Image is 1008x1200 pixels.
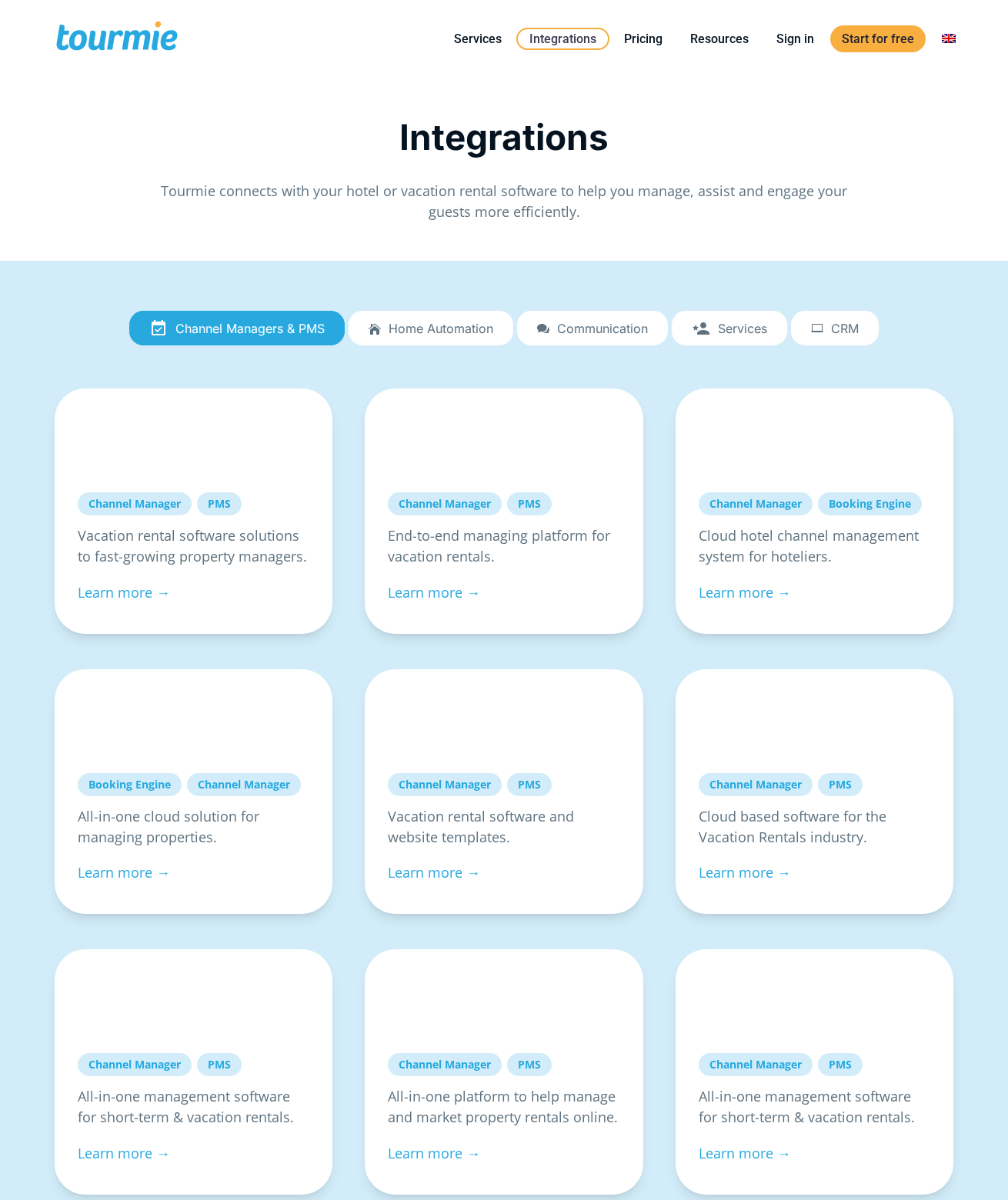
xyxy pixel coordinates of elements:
[388,1086,619,1128] p: All-in-one platform to help manage and market property rentals online.
[831,322,859,335] span: CRM
[78,773,182,796] a: Booking Engine
[389,322,493,335] span: Home automation
[388,583,480,602] a: Learn more →
[516,28,609,50] a: Integrations
[699,1144,791,1162] a: Learn more →
[161,182,847,221] span: Tourmie connects with your hotel or vacation rental software to help you manage, assist and engag...
[830,25,926,52] a: Start for free
[78,863,170,882] a: Learn more →
[718,322,767,335] span: Services
[78,583,170,602] a: Learn more →
[197,492,242,515] a: PMS
[818,492,922,515] a: Booking Engine
[78,492,192,515] a: Channel Manager
[679,29,760,48] a: Resources
[78,1053,192,1076] a: Channel Manager
[818,773,863,796] a: PMS
[699,1053,813,1076] a: Channel Manager
[388,1053,502,1076] a: Channel Manager
[187,773,301,796] a: Channel Manager
[557,322,648,335] span: Communication
[818,1053,863,1076] a: PMS
[507,492,552,515] a: PMS
[399,115,609,158] span: Integrations
[78,806,309,848] p: All-in-one cloud solution for managing properties.
[699,863,791,882] a: Learn more →
[699,525,930,567] p: Cloud hotel channel management system for hoteliers.
[699,492,813,515] a: Channel Manager
[388,525,619,567] p: End-to-end managing platform for vacation rentals.
[930,29,967,48] a: Switch to
[388,1144,480,1162] a: Learn more →
[388,806,619,848] p: Vacation rental software and website templates.
[442,29,513,48] a: Services
[507,1053,552,1076] a: PMS
[388,773,502,796] a: Channel Manager
[699,806,930,848] p: Cloud based software for the Vacation Rentals industry.
[765,29,826,48] a: Sign in
[388,492,502,515] a: Channel Manager
[507,773,552,796] a: PMS
[78,1144,170,1162] a: Learn more →
[612,29,674,48] a: Pricing
[388,863,480,882] a: Learn more →
[699,1086,930,1128] p: All-in-one management software for short-term & vacation rentals.
[197,1053,242,1076] a: PMS
[175,322,325,335] span: Channel Managers & PMS
[699,773,813,796] a: Channel Manager
[699,583,791,602] a: Learn more →
[78,525,309,567] p: Vacation rental software solutions to fast-growing property managers.
[78,1086,309,1128] p: All-in-one management software for short-term & vacation rentals.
